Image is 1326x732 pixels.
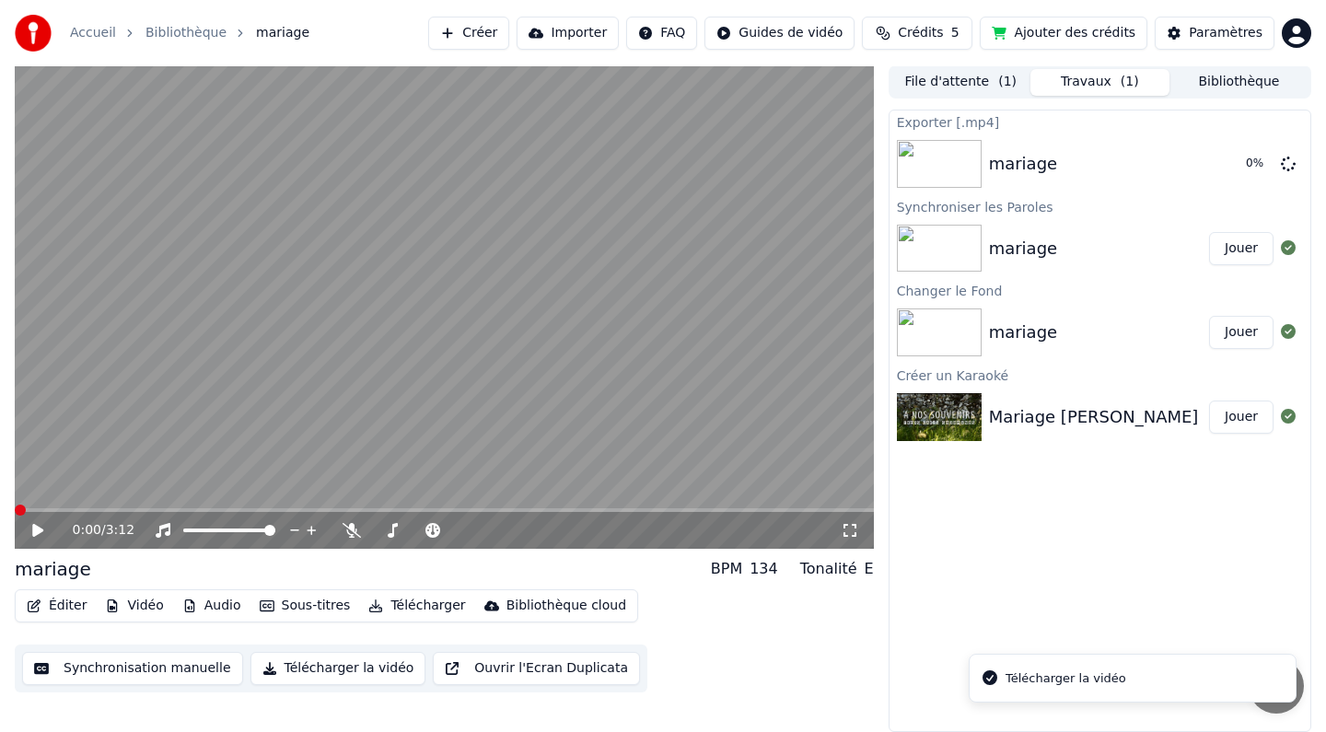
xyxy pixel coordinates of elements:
[989,151,1058,177] div: mariage
[890,364,1310,386] div: Créer un Karaoké
[1209,316,1274,349] button: Jouer
[1169,69,1309,96] button: Bibliothèque
[989,320,1058,345] div: mariage
[891,69,1030,96] button: File d'attente
[175,593,249,619] button: Audio
[19,593,94,619] button: Éditer
[951,24,960,42] span: 5
[1246,157,1274,171] div: 0 %
[506,597,626,615] div: Bibliothèque cloud
[1121,73,1139,91] span: ( 1 )
[800,558,857,580] div: Tonalité
[865,558,874,580] div: E
[252,593,358,619] button: Sous-titres
[1209,401,1274,434] button: Jouer
[1189,24,1262,42] div: Paramètres
[70,24,309,42] nav: breadcrumb
[890,279,1310,301] div: Changer le Fond
[73,521,117,540] div: /
[1209,232,1274,265] button: Jouer
[15,15,52,52] img: youka
[1030,69,1169,96] button: Travaux
[22,652,243,685] button: Synchronisation manuelle
[361,593,472,619] button: Télécharger
[15,556,91,582] div: mariage
[73,521,101,540] span: 0:00
[989,236,1058,261] div: mariage
[862,17,972,50] button: Crédits5
[1006,669,1126,688] div: Télécharger la vidéo
[70,24,116,42] a: Accueil
[517,17,619,50] button: Importer
[890,195,1310,217] div: Synchroniser les Paroles
[711,558,742,580] div: BPM
[1155,17,1274,50] button: Paramètres
[898,24,943,42] span: Crédits
[704,17,855,50] button: Guides de vidéo
[750,558,778,580] div: 134
[106,521,134,540] span: 3:12
[998,73,1017,91] span: ( 1 )
[989,404,1199,430] div: Mariage [PERSON_NAME]
[145,24,227,42] a: Bibliothèque
[98,593,170,619] button: Vidéo
[256,24,309,42] span: mariage
[890,110,1310,133] div: Exporter [.mp4]
[250,652,426,685] button: Télécharger la vidéo
[980,17,1147,50] button: Ajouter des crédits
[428,17,509,50] button: Créer
[626,17,697,50] button: FAQ
[433,652,640,685] button: Ouvrir l'Ecran Duplicata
